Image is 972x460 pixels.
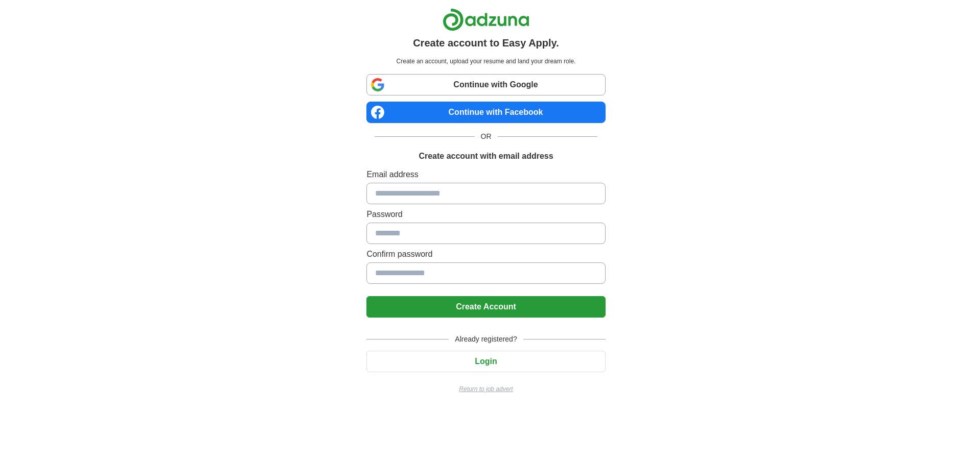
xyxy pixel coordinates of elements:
[366,384,605,394] a: Return to job advert
[366,74,605,95] a: Continue with Google
[366,357,605,366] a: Login
[419,150,553,162] h1: Create account with email address
[475,131,498,142] span: OR
[366,168,605,181] label: Email address
[449,334,523,345] span: Already registered?
[366,248,605,260] label: Confirm password
[366,351,605,372] button: Login
[366,102,605,123] a: Continue with Facebook
[366,296,605,318] button: Create Account
[368,57,603,66] p: Create an account, upload your resume and land your dream role.
[366,208,605,221] label: Password
[413,35,559,51] h1: Create account to Easy Apply.
[443,8,529,31] img: Adzuna logo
